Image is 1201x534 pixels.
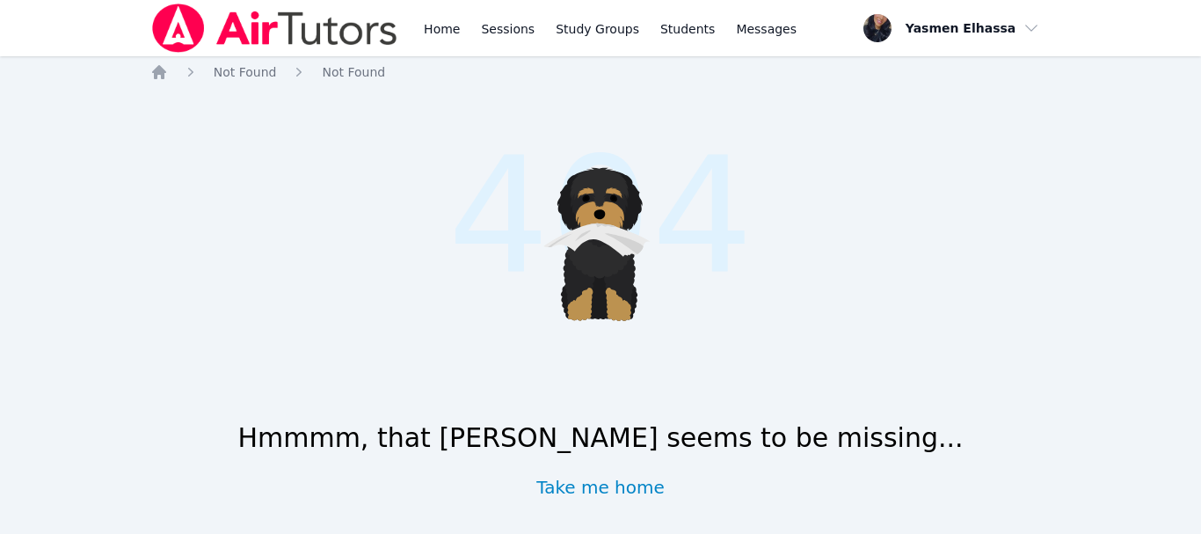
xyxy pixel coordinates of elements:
span: 404 [448,96,753,336]
h1: Hmmmm, that [PERSON_NAME] seems to be missing... [237,422,963,454]
span: Not Found [322,65,385,79]
span: Messages [736,20,797,38]
a: Not Found [214,63,277,81]
span: Not Found [214,65,277,79]
nav: Breadcrumb [150,63,1052,81]
a: Not Found [322,63,385,81]
img: Air Tutors [150,4,399,53]
a: Take me home [536,475,665,500]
